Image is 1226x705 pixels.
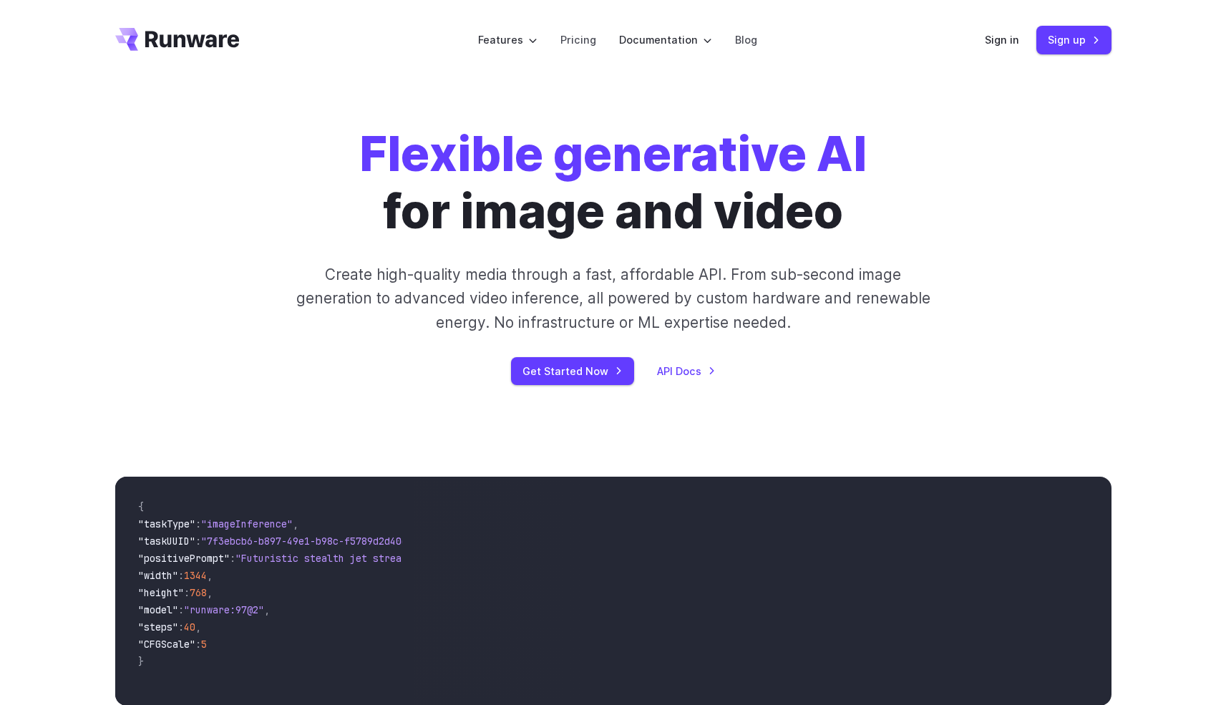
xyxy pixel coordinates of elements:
span: 768 [190,586,207,599]
span: "model" [138,603,178,616]
span: , [264,603,270,616]
span: "steps" [138,621,178,633]
span: 40 [184,621,195,633]
p: Create high-quality media through a fast, affordable API. From sub-second image generation to adv... [294,263,932,334]
span: "width" [138,569,178,582]
span: , [207,569,213,582]
span: : [178,569,184,582]
span: 1344 [184,569,207,582]
span: "taskUUID" [138,535,195,548]
span: "Futuristic stealth jet streaking through a neon-lit cityscape with glowing purple exhaust" [235,552,756,565]
span: : [178,621,184,633]
a: API Docs [657,363,716,379]
span: "imageInference" [201,517,293,530]
span: , [207,586,213,599]
span: , [195,621,201,633]
span: "runware:97@2" [184,603,264,616]
a: Sign up [1036,26,1111,54]
span: : [195,517,201,530]
span: "positivePrompt" [138,552,230,565]
a: Pricing [560,31,596,48]
label: Features [478,31,537,48]
span: } [138,655,144,668]
a: Sign in [985,31,1019,48]
span: , [293,517,298,530]
span: { [138,500,144,513]
span: : [230,552,235,565]
a: Blog [735,31,757,48]
h1: for image and video [359,126,867,240]
span: "height" [138,586,184,599]
span: : [184,586,190,599]
strong: Flexible generative AI [359,125,867,183]
span: : [195,535,201,548]
span: "CFGScale" [138,638,195,651]
span: : [195,638,201,651]
span: : [178,603,184,616]
span: "7f3ebcb6-b897-49e1-b98c-f5789d2d40d7" [201,535,419,548]
label: Documentation [619,31,712,48]
a: Get Started Now [511,357,634,385]
a: Go to / [115,28,240,51]
span: 5 [201,638,207,651]
span: "taskType" [138,517,195,530]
